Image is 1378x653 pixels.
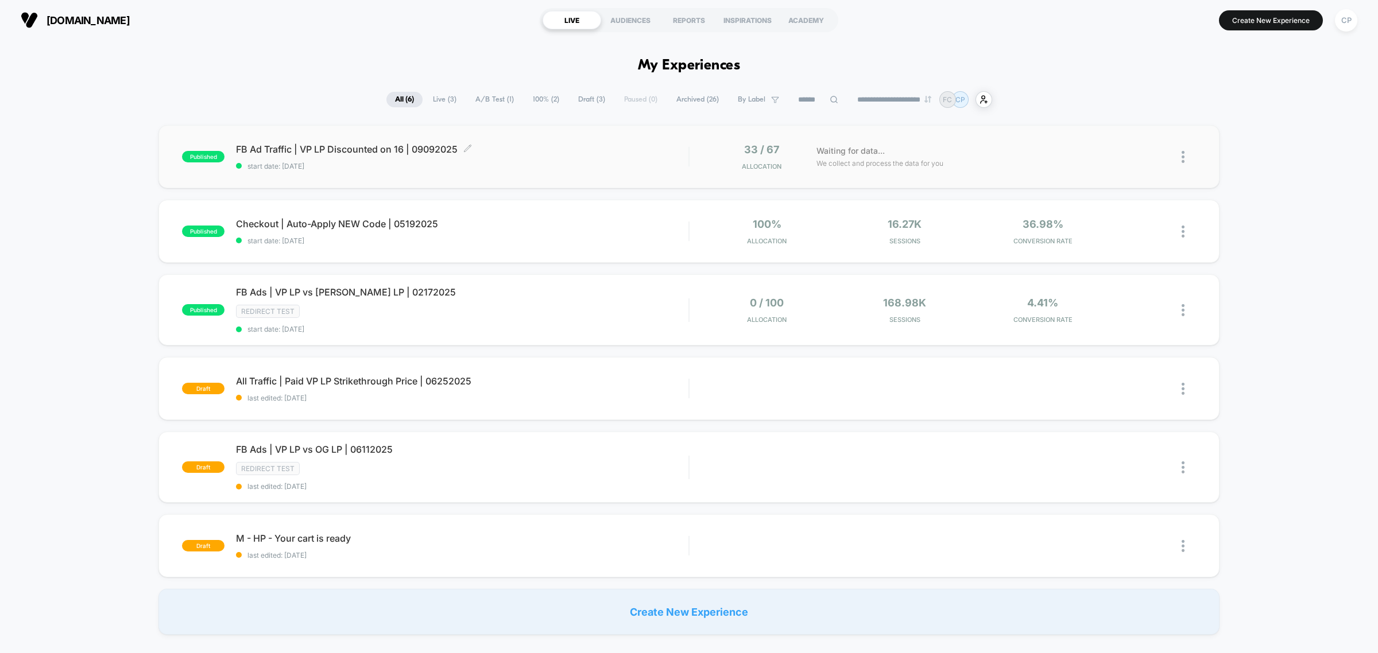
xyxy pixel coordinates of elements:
[750,297,784,309] span: 0 / 100
[386,92,423,107] span: All ( 6 )
[236,305,300,318] span: Redirect Test
[236,532,688,544] span: M - HP - Your cart is ready
[747,237,787,245] span: Allocation
[236,143,688,155] span: FB Ad Traffic | VP LP Discounted on 16 | 09092025
[816,145,885,157] span: Waiting for data...
[236,444,688,455] span: FB Ads | VP LP vs OG LP | 06112025
[660,11,718,29] div: REPORTS
[1335,9,1357,32] div: CP
[236,162,688,170] span: start date: [DATE]
[1219,10,1323,30] button: Create New Experience
[738,95,765,104] span: By Label
[753,218,781,230] span: 100%
[524,92,568,107] span: 100% ( 2 )
[236,551,688,559] span: last edited: [DATE]
[888,218,922,230] span: 16.27k
[543,11,601,29] div: LIVE
[744,143,779,156] span: 33 / 67
[638,57,741,74] h1: My Experiences
[182,540,224,551] span: draft
[21,11,38,29] img: Visually logo
[955,95,965,104] p: CP
[424,92,465,107] span: Live ( 3 )
[816,158,943,169] span: We collect and process the data for you
[747,316,787,324] span: Allocation
[182,151,224,162] span: published
[1027,297,1058,309] span: 4.41%
[236,482,688,491] span: last edited: [DATE]
[182,383,224,394] span: draft
[1182,226,1185,238] img: close
[236,462,300,475] span: Redirect Test
[1023,218,1063,230] span: 36.98%
[570,92,614,107] span: Draft ( 3 )
[1182,151,1185,163] img: close
[47,14,130,26] span: [DOMAIN_NAME]
[1331,9,1361,32] button: CP
[236,394,688,402] span: last edited: [DATE]
[668,92,727,107] span: Archived ( 26 )
[742,162,781,170] span: Allocation
[977,316,1109,324] span: CONVERSION RATE
[158,589,1220,635] div: Create New Experience
[924,96,931,103] img: end
[1182,383,1185,395] img: close
[17,11,133,29] button: [DOMAIN_NAME]
[236,236,688,245] span: start date: [DATE]
[839,316,971,324] span: Sessions
[883,297,926,309] span: 168.98k
[236,286,688,298] span: FB Ads | VP LP vs [PERSON_NAME] LP | 02172025
[1182,540,1185,552] img: close
[839,237,971,245] span: Sessions
[236,218,688,230] span: Checkout | Auto-Apply NEW Code | 05192025
[182,226,224,237] span: published
[236,375,688,387] span: All Traffic | Paid VP LP Strikethrough Price | 06252025
[977,237,1109,245] span: CONVERSION RATE
[718,11,777,29] div: INSPIRATIONS
[1182,304,1185,316] img: close
[601,11,660,29] div: AUDIENCES
[182,304,224,316] span: published
[777,11,835,29] div: ACADEMY
[467,92,522,107] span: A/B Test ( 1 )
[182,461,224,473] span: draft
[236,325,688,333] span: start date: [DATE]
[943,95,952,104] p: FC
[1182,461,1185,473] img: close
